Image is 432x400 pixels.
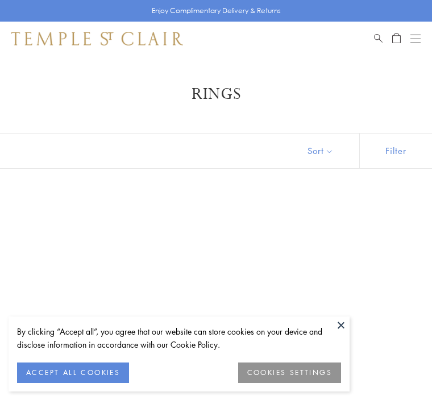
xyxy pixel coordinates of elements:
a: Open Shopping Bag [392,32,401,45]
button: ACCEPT ALL COOKIES [17,363,129,383]
p: Enjoy Complimentary Delivery & Returns [152,5,281,16]
button: Show sort by [282,134,359,168]
h1: Rings [28,84,404,105]
a: Search [374,32,383,45]
button: Open navigation [410,32,421,45]
iframe: Gorgias live chat messenger [381,352,421,389]
button: COOKIES SETTINGS [238,363,341,383]
button: Show filters [359,134,432,168]
div: By clicking “Accept all”, you agree that our website can store cookies on your device and disclos... [17,325,341,351]
img: Temple St. Clair [11,32,183,45]
a: R36865-OWLTGBS [14,197,209,393]
a: 18K Indicolite Temple Owl Ring [223,197,418,393]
